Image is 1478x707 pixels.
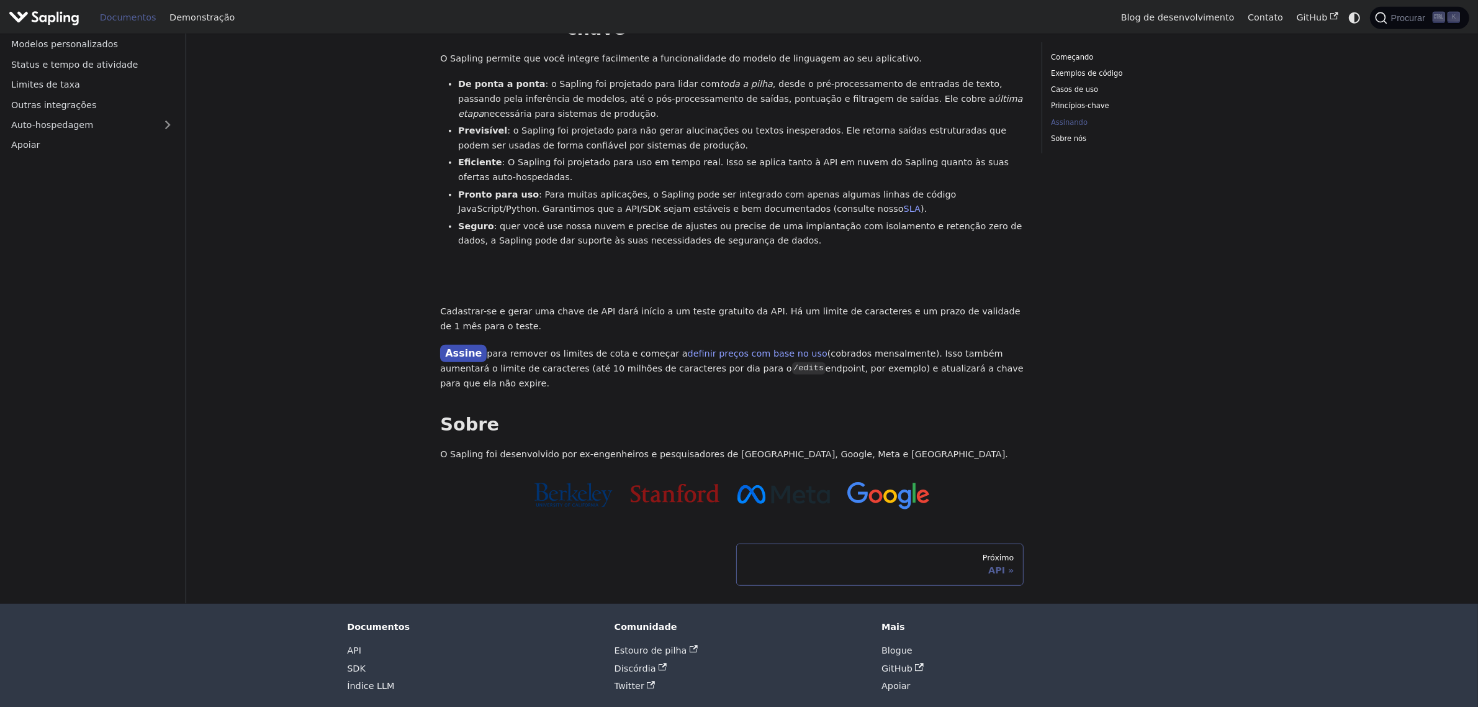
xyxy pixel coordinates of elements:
font: De ponta a ponta [458,79,546,89]
img: Stanford [631,484,719,503]
a: Estouro de pilha [615,645,698,655]
font: : O Sapling foi projetado para uso em tempo real. Isso se aplica tanto à API em nuvem do Sapling ... [458,157,1009,182]
a: Sapling.ai [9,9,84,27]
font: chave [567,18,626,39]
a: Auto-hospedagem [4,116,180,134]
a: Discórdia [615,664,667,673]
a: API [347,645,361,655]
a: Princípios-chave [1051,100,1219,112]
a: Blog de desenvolvimento [1114,8,1241,27]
a: Demonstração [163,8,241,27]
font: Previsível [458,125,507,135]
a: Limites de taxa [4,75,180,93]
font: Comunidade [615,622,677,632]
img: Sapling.ai [9,9,79,27]
font: Twitter [615,681,644,691]
font: Documentos [100,12,156,22]
font: Documentos [347,622,410,632]
font: Seguro [458,221,494,231]
font: para remover os limites de cota e começar a [487,349,687,358]
font: Apoiar [11,140,40,150]
font: Casos de uso [1051,85,1098,94]
a: SLA [904,204,921,214]
font: Pronto para uso [458,189,539,199]
font: ). [921,204,927,214]
font: : quer você use nossa nuvem e precise de ajustes ou precise de uma implantação com isolamento e r... [458,221,1022,246]
font: Eficiente [458,157,502,167]
font: endpoint, por exemplo) e atualizará a chave para que ela não expire. [440,363,1024,388]
font: Sobre nós [1051,134,1086,143]
img: Meta [737,485,830,504]
font: toda a pilha [720,79,773,89]
font: Contato [1248,12,1283,22]
a: definir preços com base no uso [688,349,827,358]
a: Sobre nós [1051,133,1219,145]
font: Discórdia [615,664,656,673]
font: Princípios-chave [1051,101,1109,110]
font: Demonstração [169,12,235,22]
font: O Sapling foi desenvolvido por ex-engenheiros e pesquisadores de [GEOGRAPHIC_DATA], Google, Meta ... [440,449,1008,459]
nav: Páginas de documentos [440,544,1024,586]
a: Status e tempo de atividade [4,55,180,73]
font: Mais [881,622,905,632]
a: Documentos [93,8,163,27]
img: Cal [534,483,613,508]
a: Exemplos de código [1051,68,1219,80]
a: Assine [440,345,487,363]
font: Assinando [1051,118,1088,127]
font: Limites de taxa [11,80,80,89]
font: Sobre [440,414,499,435]
a: Começando [1051,52,1219,63]
font: necessária para sistemas de produção. [484,109,659,119]
a: Apoiar [4,136,180,154]
a: GitHub [1290,8,1345,27]
font: Procurar [1391,13,1425,23]
font: última etapa [458,94,1023,119]
font: Outras integrações [11,99,96,109]
a: Blogue [881,645,912,655]
font: : Para muitas aplicações, o Sapling pode ser integrado com apenas algumas linhas de código JavaSc... [458,189,956,214]
font: Começando [1051,53,1093,62]
a: SDK [347,664,366,673]
font: Auto-hospedagem [11,120,93,130]
a: Contato [1241,8,1289,27]
font: GitHub [1297,12,1328,22]
button: Alternar entre o modo escuro e o modo claro (atualmente modo de sistema) [1345,9,1363,27]
a: Assinando [1051,117,1219,129]
font: GitHub [881,664,912,673]
a: Casos de uso [1051,84,1219,96]
img: Google [847,482,930,510]
font: : o Sapling foi projetado para não gerar alucinações ou textos inesperados. Ele retorna saídas es... [458,125,1006,150]
font: : o Sapling foi projetado para lidar com [546,79,720,89]
font: Estouro de pilha [615,645,687,655]
a: GitHub [881,664,924,673]
font: Próximo [983,553,1014,562]
font: Blog de desenvolvimento [1121,12,1235,22]
font: Status e tempo de atividade [11,59,138,69]
a: Twitter [615,681,656,691]
a: Modelos personalizados [4,35,180,53]
font: Cadastrar-se e gerar uma chave de API dará início a um teste gratuito da API. Há um limite de car... [440,306,1020,331]
font: API [988,565,1005,575]
a: Apoiar [881,681,911,691]
font: Modelos personalizados [11,39,118,49]
button: Pesquisar (Ctrl+K) [1370,7,1469,29]
a: Índice LLM [347,681,394,691]
font: Assine [445,347,482,359]
a: Outras integrações [4,96,180,114]
kbd: K [1448,12,1460,23]
font: O Sapling permite que você integre facilmente a funcionalidade do modelo de linguagem ao seu apli... [440,53,922,63]
font: Exemplos de código [1051,69,1123,78]
code: /edits [792,362,826,375]
a: PróximoAPI [736,544,1024,586]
